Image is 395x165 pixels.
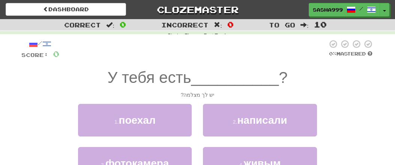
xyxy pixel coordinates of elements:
[53,49,59,58] span: 0
[227,20,234,29] span: 0
[64,21,101,28] span: Correct
[279,69,287,86] span: ?
[21,52,48,58] span: Score:
[359,6,363,11] span: /
[6,3,126,16] a: Dashboard
[214,22,222,28] span: :
[161,21,209,28] span: Incorrect
[237,114,287,126] span: написали
[191,69,279,86] span: __________
[114,119,119,125] small: 1 .
[309,3,380,16] a: Sasha999 /
[269,21,295,28] span: To go
[233,119,237,125] small: 2 .
[78,104,192,136] button: 1.поехал
[21,91,374,99] div: יש לך מצלמה?
[203,104,317,136] button: 2.написали
[21,39,59,49] div: /
[106,22,114,28] span: :
[185,33,227,38] strong: Fluency Fast Track
[120,20,126,29] span: 0
[119,114,156,126] span: поехал
[108,69,191,86] span: У тебя есть
[314,20,327,29] span: 10
[137,3,258,16] a: Clozemaster
[329,51,336,57] span: 0 %
[300,22,309,28] span: :
[313,6,343,13] span: Sasha999
[327,51,374,57] div: Mastered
